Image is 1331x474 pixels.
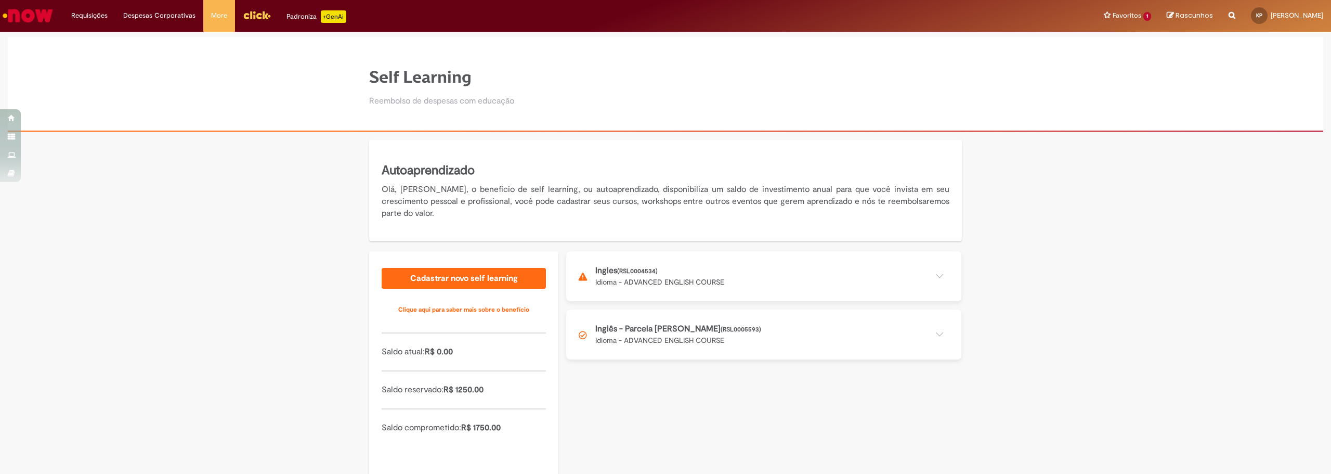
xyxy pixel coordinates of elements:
p: +GenAi [321,10,346,23]
h5: Autoaprendizado [382,162,949,180]
p: Saldo comprometido: [382,422,546,434]
h1: Self Learning [369,68,514,86]
a: Rascunhos [1167,11,1213,21]
span: KP [1256,12,1262,19]
img: click_logo_yellow_360x200.png [243,7,271,23]
img: ServiceNow [1,5,55,26]
span: 1 [1143,12,1151,21]
span: Despesas Corporativas [123,10,195,21]
span: R$ 1250.00 [443,385,484,395]
span: Requisições [71,10,108,21]
a: Cadastrar novo self learning [382,268,546,289]
span: More [211,10,227,21]
span: Favoritos [1113,10,1141,21]
span: Rascunhos [1176,10,1213,20]
p: Saldo atual: [382,346,546,358]
p: Saldo reservado: [382,384,546,396]
span: R$ 1750.00 [461,422,501,433]
h2: Reembolso de despesas com educação [369,97,514,106]
a: Clique aqui para saber mais sobre o benefício [382,299,546,320]
span: R$ 0.00 [425,347,453,357]
div: Padroniza [286,10,346,23]
span: [PERSON_NAME] [1271,11,1323,20]
p: Olá, [PERSON_NAME], o benefício de self learning, ou autoaprendizado, disponibiliza um saldo de i... [382,184,949,220]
